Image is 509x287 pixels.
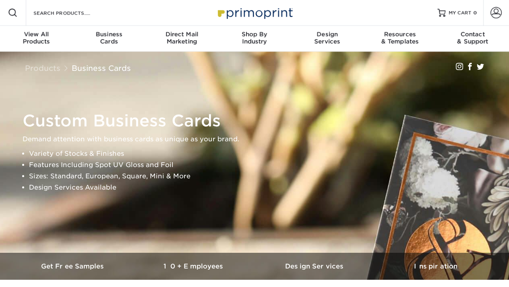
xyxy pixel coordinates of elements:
[436,26,509,52] a: Contact& Support
[436,31,509,45] div: & Support
[145,26,218,52] a: Direct MailMarketing
[23,111,494,130] h1: Custom Business Cards
[13,262,134,270] h3: Get Free Samples
[218,31,291,45] div: Industry
[29,171,494,182] li: Sizes: Standard, European, Square, Mini & More
[25,64,60,72] a: Products
[29,148,494,159] li: Variety of Stocks & Finishes
[449,10,472,17] span: MY CART
[73,31,146,45] div: Cards
[218,26,291,52] a: Shop ByIndustry
[33,8,111,18] input: SEARCH PRODUCTS.....
[364,26,437,52] a: Resources& Templates
[145,31,218,38] span: Direct Mail
[291,31,364,45] div: Services
[72,64,131,72] a: Business Cards
[291,31,364,38] span: Design
[134,262,254,270] h3: 10+ Employees
[364,31,437,45] div: & Templates
[73,31,146,38] span: Business
[214,4,295,21] img: Primoprint
[29,182,494,193] li: Design Services Available
[254,253,375,280] a: Design Services
[364,31,437,38] span: Resources
[13,253,134,280] a: Get Free Samples
[29,159,494,171] li: Features Including Spot UV Gloss and Foil
[134,253,254,280] a: 10+ Employees
[254,262,375,270] h3: Design Services
[145,31,218,45] div: Marketing
[73,26,146,52] a: BusinessCards
[473,10,477,16] span: 0
[436,31,509,38] span: Contact
[375,262,496,270] h3: Inspiration
[291,26,364,52] a: DesignServices
[23,134,494,145] p: Demand attention with business cards as unique as your brand.
[218,31,291,38] span: Shop By
[375,253,496,280] a: Inspiration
